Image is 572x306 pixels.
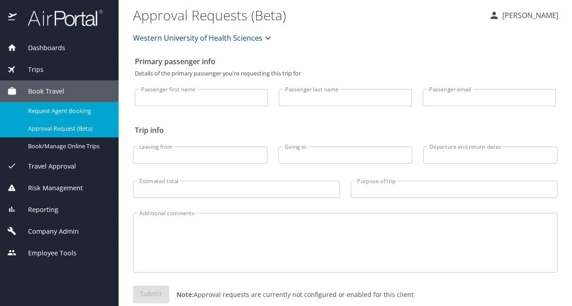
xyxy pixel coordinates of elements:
span: Reporting [17,205,58,215]
span: Dashboards [17,43,65,53]
h1: Approval Requests (Beta) [133,1,481,29]
button: [PERSON_NAME] [485,7,562,24]
span: Approval Request (Beta) [28,124,108,133]
span: Travel Approval [17,161,76,171]
span: Trips [17,65,43,75]
span: Book Travel [17,86,64,96]
img: icon-airportal.png [8,9,18,27]
img: airportal-logo.png [18,9,103,27]
p: Details of the primary passenger you're requesting this trip for [135,71,556,76]
span: Book/Manage Online Trips [28,142,108,151]
p: [PERSON_NAME] [500,10,558,21]
span: Company Admin [17,226,79,236]
h2: Primary passenger info [135,54,556,69]
span: Risk Management [17,183,83,193]
strong: Note: [176,290,194,299]
button: Western University of Health Sciences [129,29,277,47]
h2: Trip info [135,123,556,137]
span: Request Agent Booking [28,107,108,115]
p: Approval requests are currently not configured or enabled for this client [169,290,414,299]
span: Employee Tools [17,248,76,258]
span: Western University of Health Sciences [133,32,262,44]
